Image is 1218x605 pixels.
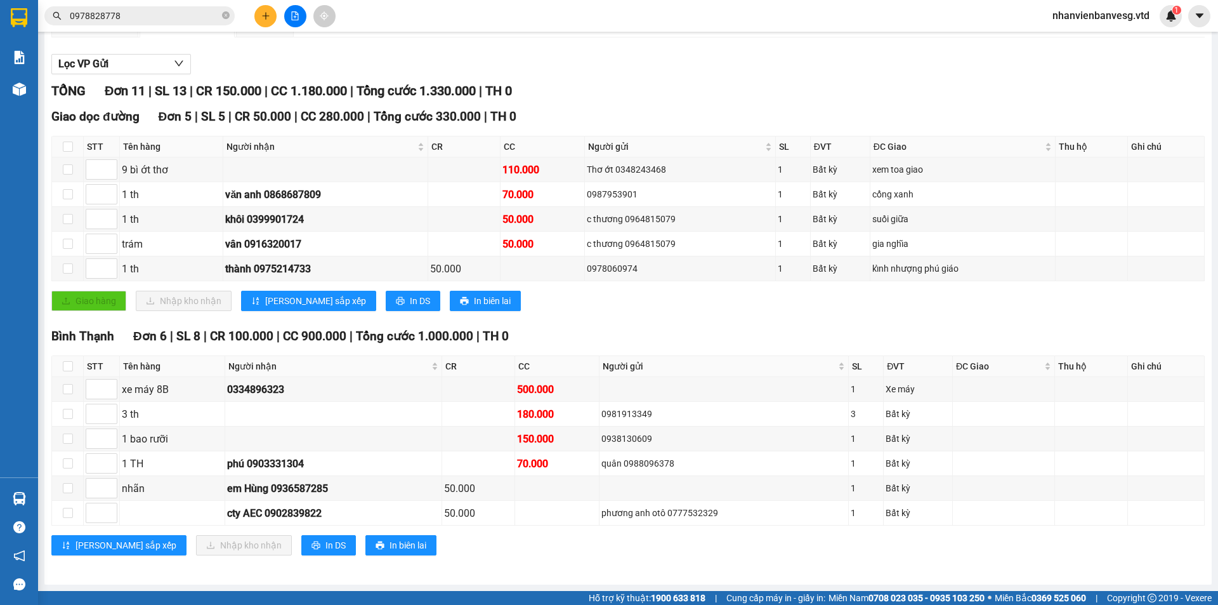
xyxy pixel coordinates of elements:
span: Bình Thạnh [51,329,114,343]
div: 1 [778,262,808,276]
div: kỉnh nhượng phú giáo [872,262,1053,276]
button: plus [254,5,277,27]
span: Người gửi [588,140,762,154]
th: ĐVT [884,356,953,377]
span: In biên lai [474,294,511,308]
div: Bất kỳ [886,407,950,421]
div: Bất kỳ [813,163,868,176]
span: down [107,196,114,203]
span: In DS [325,538,346,552]
span: | [715,591,717,605]
button: file-add [284,5,306,27]
span: Decrease Value [103,244,117,253]
span: Increase Value [103,503,117,513]
span: caret-down [1194,10,1205,22]
div: 1 [778,212,808,226]
span: Tổng cước 1.330.000 [357,83,476,98]
span: up [107,431,114,439]
button: printerIn biên lai [450,291,521,311]
button: downloadNhập kho nhận [196,535,292,555]
span: Miền Nam [828,591,985,605]
div: 1 th [122,211,221,227]
span: Decrease Value [103,170,117,179]
span: down [107,270,114,277]
span: Người nhận [226,140,415,154]
div: 1 [778,163,808,176]
span: | [195,109,198,124]
div: 50.000 [502,211,582,227]
span: TH 0 [483,329,509,343]
span: Increase Value [103,404,117,414]
div: Thơ ớt 0348243468 [587,163,773,176]
span: up [107,236,114,244]
span: down [107,465,114,472]
span: SL 5 [201,109,225,124]
span: file-add [291,11,299,20]
span: Người nhận [228,359,428,373]
div: 3 th [122,406,223,422]
th: CC [501,136,585,157]
span: down [107,220,114,228]
span: Đơn 6 [133,329,167,343]
span: up [107,456,114,463]
div: 9 bì ớt thơ [122,162,221,178]
img: warehouse-icon [13,492,26,505]
th: CC [515,356,600,377]
span: TH 0 [490,109,516,124]
span: up [107,505,114,513]
span: In DS [410,294,430,308]
span: message [13,578,25,590]
div: cổng xanh [872,187,1053,201]
span: Decrease Value [103,439,117,448]
span: Cung cấp máy in - giấy in: [726,591,825,605]
span: | [170,329,173,343]
button: sort-ascending[PERSON_NAME] sắp xếp [51,535,187,555]
th: STT [84,356,120,377]
span: Lọc VP Gửi [58,56,108,72]
span: ⚪️ [988,595,992,601]
div: c thương 0964815079 [587,237,773,251]
span: down [107,514,114,522]
div: c thương 0964815079 [587,212,773,226]
span: | [350,329,353,343]
span: | [350,83,353,98]
span: sort-ascending [251,296,260,307]
div: Bất kỳ [886,481,950,495]
span: down [107,489,114,497]
div: thành 0975214733 [225,261,426,277]
img: solution-icon [13,51,26,64]
span: SL 8 [176,329,200,343]
span: printer [396,296,405,307]
div: 70.000 [517,456,598,472]
div: phương anh otô 0777532329 [601,506,846,520]
span: notification [13,550,25,562]
div: Bất kỳ [813,237,868,251]
span: | [228,109,232,124]
button: uploadGiao hàng [51,291,126,311]
div: 1 TH [122,456,223,472]
button: printerIn DS [386,291,440,311]
span: Decrease Value [103,219,117,229]
div: Bất kỳ [886,456,950,470]
span: CR 150.000 [196,83,261,98]
span: Increase Value [103,259,117,269]
div: xem toa giao [872,163,1053,176]
span: [PERSON_NAME] sắp xếp [265,294,366,308]
span: nhanvienbanvesg.vtd [1042,8,1160,23]
img: icon-new-feature [1165,10,1177,22]
th: Tên hàng [120,356,225,377]
div: trám [122,236,221,252]
button: sort-ascending[PERSON_NAME] sắp xếp [241,291,376,311]
span: down [107,390,114,398]
div: 180.000 [517,406,598,422]
span: Đơn 5 [159,109,192,124]
div: Bất kỳ [886,432,950,446]
div: suối giữa [872,212,1053,226]
span: | [479,83,482,98]
span: [PERSON_NAME] sắp xếp [75,538,176,552]
div: 0334896323 [227,382,439,397]
div: 0981913349 [601,407,846,421]
button: Lọc VP Gửi [51,54,191,74]
div: phú 0903331304 [227,456,439,472]
span: | [484,109,487,124]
